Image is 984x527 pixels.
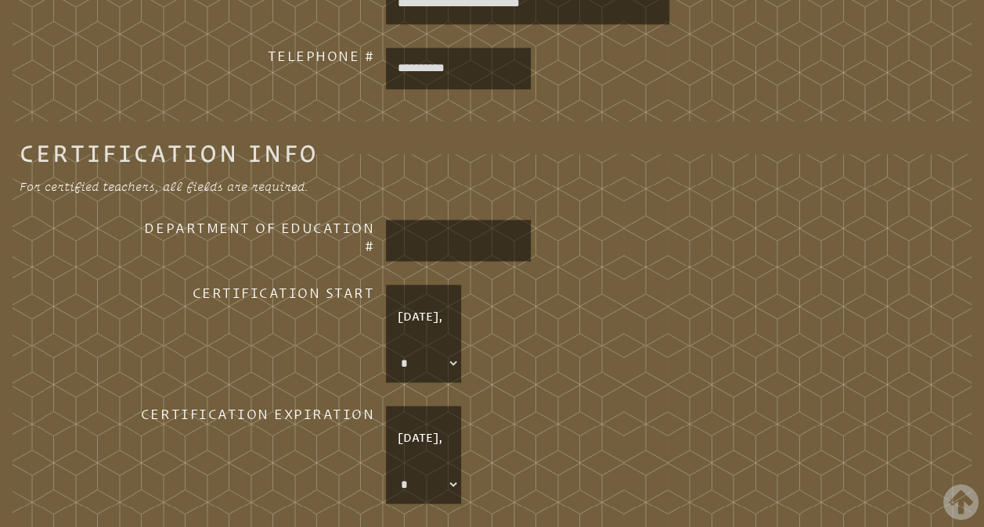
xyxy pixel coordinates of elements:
[20,178,492,196] p: For certified teachers, all fields are required.
[138,48,374,66] h3: Telephone #
[389,421,459,456] p: [DATE],
[138,406,374,424] h3: Certification Expiration
[389,299,459,335] p: [DATE],
[138,285,374,303] h3: Certification Start
[20,145,318,163] legend: Certification Info
[138,220,374,255] h3: Department of Education #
